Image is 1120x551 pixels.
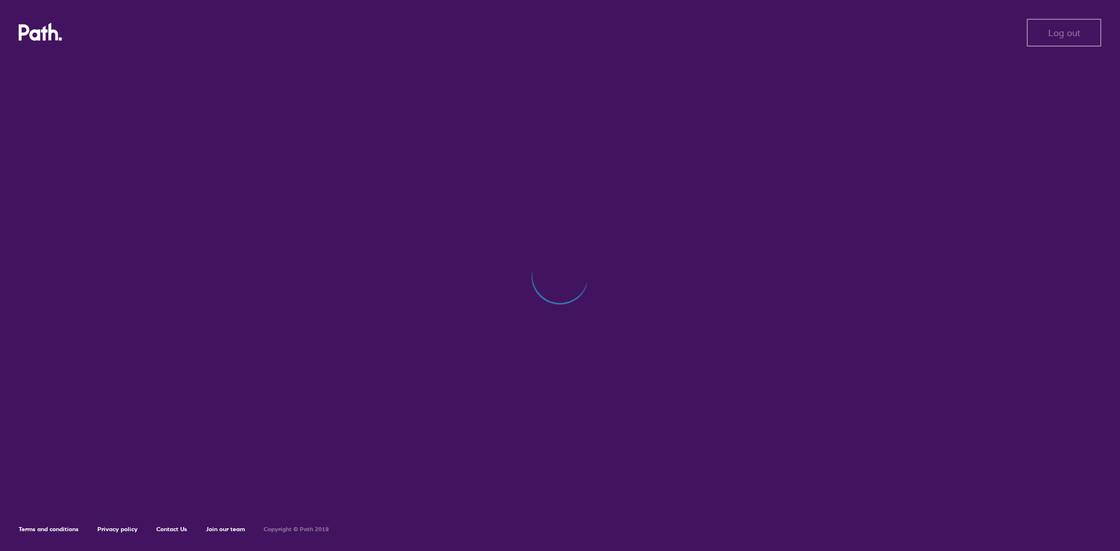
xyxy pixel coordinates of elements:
[156,525,187,533] a: Contact Us
[264,526,329,533] h6: Copyright © Path 2018
[1027,19,1101,47] button: Log out
[206,525,245,533] a: Join our team
[97,525,138,533] a: Privacy policy
[1048,27,1080,38] span: Log out
[19,525,79,533] a: Terms and conditions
